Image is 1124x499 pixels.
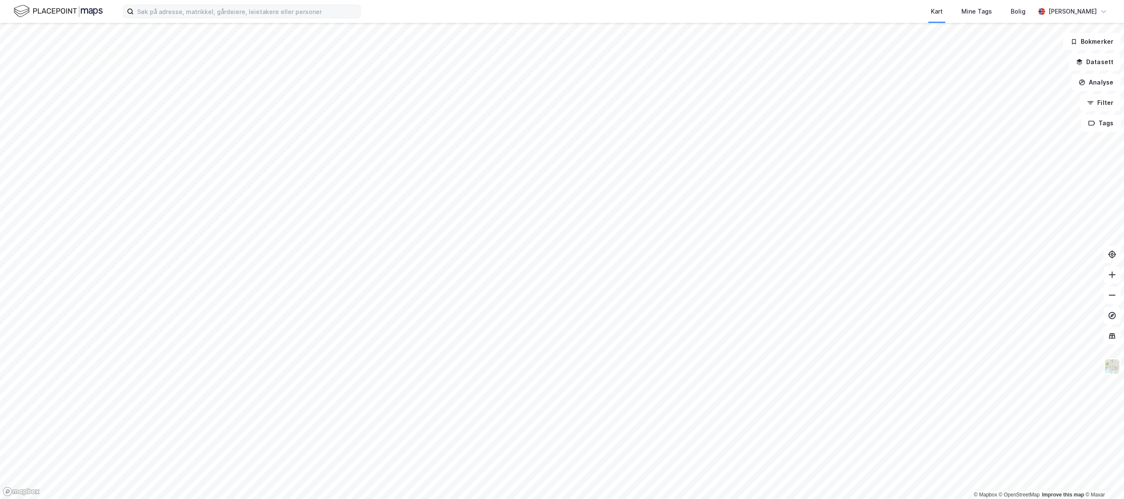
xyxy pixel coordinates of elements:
[1048,6,1097,17] div: [PERSON_NAME]
[3,487,40,496] a: Mapbox homepage
[999,492,1040,498] a: OpenStreetMap
[1063,33,1121,50] button: Bokmerker
[961,6,992,17] div: Mine Tags
[1080,94,1121,111] button: Filter
[1082,458,1124,499] iframe: Chat Widget
[974,492,997,498] a: Mapbox
[134,5,360,18] input: Søk på adresse, matrikkel, gårdeiere, leietakere eller personer
[14,4,103,19] img: logo.f888ab2527a4732fd821a326f86c7f29.svg
[1104,358,1120,375] img: Z
[1081,115,1121,132] button: Tags
[931,6,943,17] div: Kart
[1011,6,1026,17] div: Bolig
[1069,54,1121,70] button: Datasett
[1042,492,1084,498] a: Improve this map
[1071,74,1121,91] button: Analyse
